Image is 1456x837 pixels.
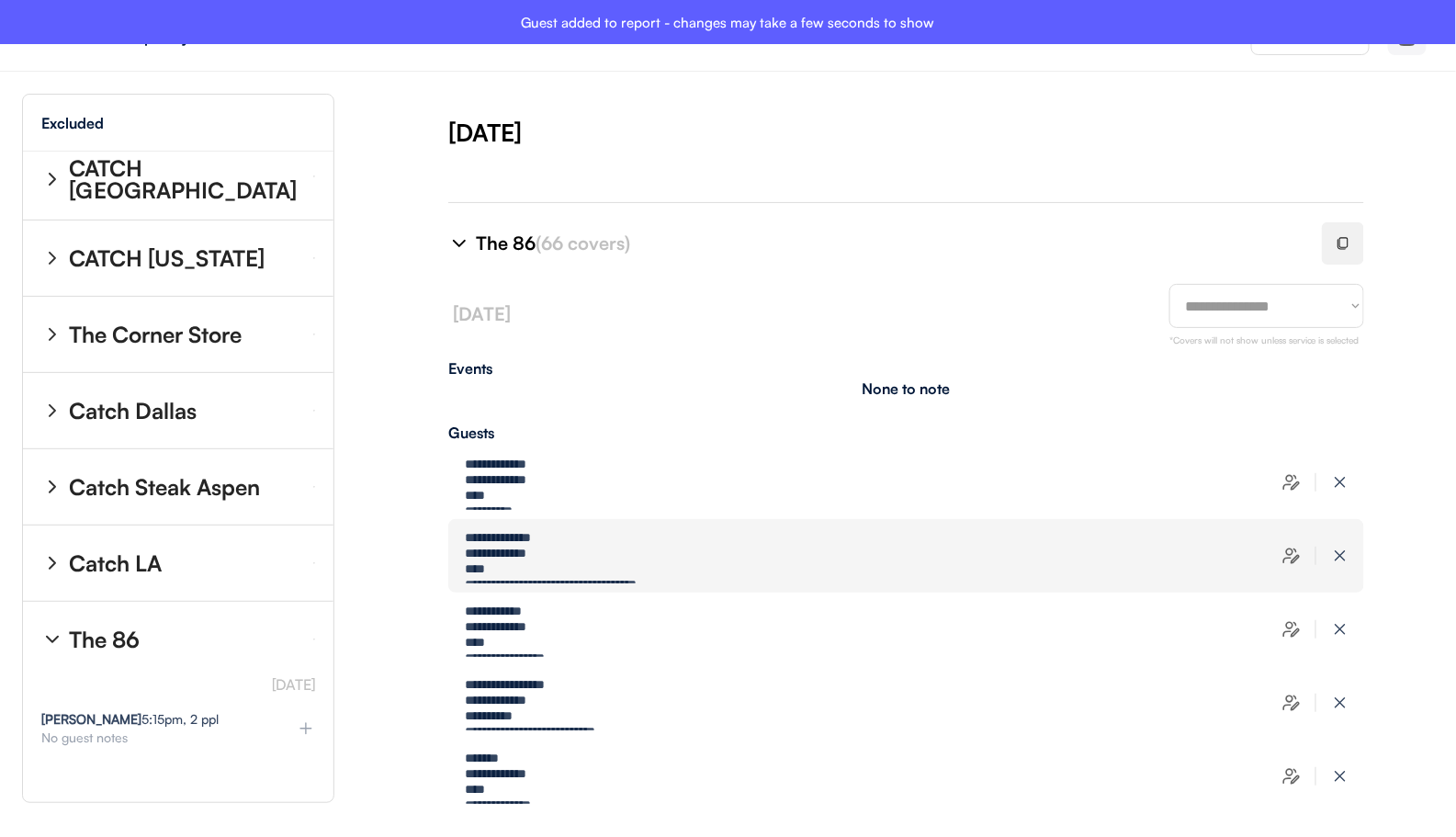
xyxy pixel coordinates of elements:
[297,719,315,738] img: plus%20%281%29.svg
[448,425,1364,440] div: Guests
[1282,767,1301,786] img: users-edit.svg
[1331,620,1349,639] img: x-close%20%283%29.svg
[41,552,63,574] img: chevron-right%20%281%29.svg
[1282,473,1301,492] img: users-edit.svg
[453,302,511,325] font: [DATE]
[41,323,63,345] img: chevron-right%20%281%29.svg
[69,552,162,574] div: Catch LA
[41,628,63,650] img: chevron-right%20%281%29.svg
[1282,547,1301,565] img: users-edit.svg
[41,713,219,726] div: 5:15pm, 2 ppl
[863,381,951,396] div: None to note
[41,400,63,422] img: chevron-right%20%281%29.svg
[448,361,1364,376] div: Events
[1331,547,1349,565] img: x-close%20%283%29.svg
[69,476,260,498] div: Catch Steak Aspen
[69,157,299,201] div: CATCH [GEOGRAPHIC_DATA]
[272,675,315,694] font: [DATE]
[1282,620,1301,639] img: users-edit.svg
[536,232,630,254] font: (66 covers)
[41,731,267,744] div: No guest notes
[1331,694,1349,712] img: x-close%20%283%29.svg
[41,476,63,498] img: chevron-right%20%281%29.svg
[448,232,470,254] img: chevron-right%20%281%29.svg
[1331,767,1349,786] img: x-close%20%283%29.svg
[41,247,63,269] img: chevron-right%20%281%29.svg
[69,323,242,345] div: The Corner Store
[41,168,63,190] img: chevron-right%20%281%29.svg
[41,116,104,130] div: Excluded
[1331,473,1349,492] img: x-close%20%283%29.svg
[476,231,1300,256] div: The 86
[1169,334,1360,345] font: *Covers will not show unless service is selected
[41,711,141,727] strong: [PERSON_NAME]
[69,400,197,422] div: Catch Dallas
[448,116,1456,149] div: [DATE]
[69,628,140,650] div: The 86
[69,247,265,269] div: CATCH [US_STATE]
[1282,694,1301,712] img: users-edit.svg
